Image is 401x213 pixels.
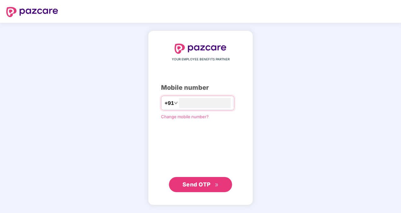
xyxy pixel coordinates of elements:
[161,114,209,119] a: Change mobile number?
[183,181,211,188] span: Send OTP
[215,183,219,187] span: double-right
[174,101,178,105] span: down
[175,44,226,54] img: logo
[169,177,232,192] button: Send OTPdouble-right
[6,7,58,17] img: logo
[172,57,230,62] span: YOUR EMPLOYEE BENEFITS PARTNER
[165,99,174,107] span: +91
[161,83,240,93] div: Mobile number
